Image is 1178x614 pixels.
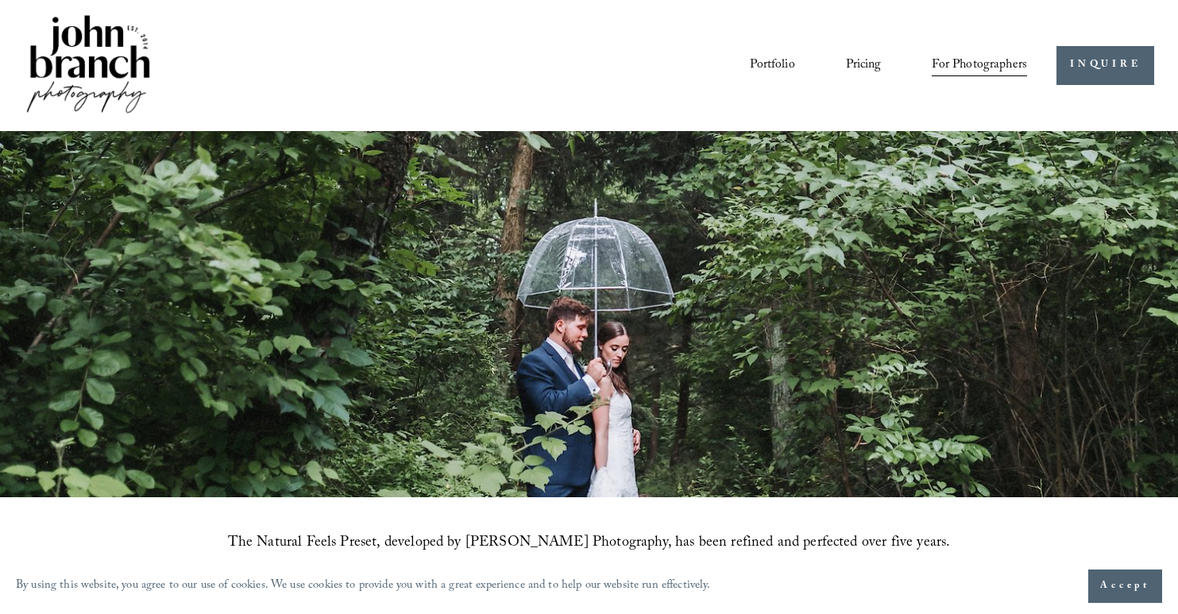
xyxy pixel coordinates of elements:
a: Pricing [846,52,882,79]
span: Accept [1100,578,1150,594]
button: Accept [1088,570,1162,603]
img: John Branch IV Photography [24,12,153,119]
a: folder dropdown [932,52,1027,79]
p: By using this website, you agree to our use of cookies. We use cookies to provide you with a grea... [16,575,711,598]
a: INQUIRE [1056,46,1154,85]
a: Portfolio [750,52,794,79]
span: For Photographers [932,53,1027,78]
span: The Natural Feels Preset, developed by [PERSON_NAME] Photography, has been refined and perfected ... [228,531,955,613]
